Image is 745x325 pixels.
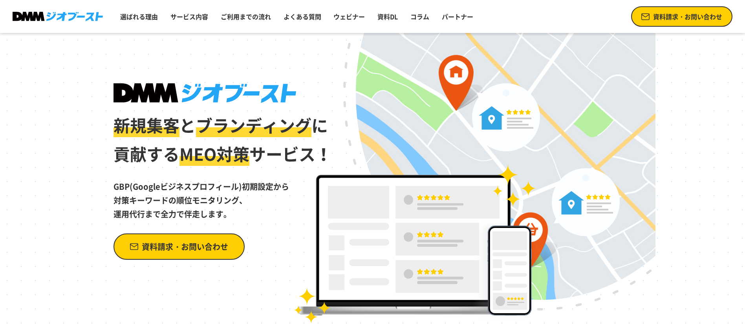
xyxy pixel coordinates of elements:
[218,9,274,24] a: ご利用までの流れ
[330,9,368,24] a: ウェビナー
[374,9,401,24] a: 資料DL
[113,83,333,169] h1: と に 貢献する サービス！
[113,169,333,221] p: GBP(Googleビジネスプロフィール)初期設定から 対策キーワードの順位モニタリング、 運用代行まで全力で伴走します。
[280,9,324,24] a: よくある質問
[439,9,476,24] a: パートナー
[407,9,432,24] a: コラム
[142,240,228,253] span: 資料請求・お問い合わせ
[653,12,722,21] span: 資料請求・お問い合わせ
[113,113,179,137] span: 新規集客
[631,6,732,27] a: 資料請求・お問い合わせ
[13,12,103,22] img: DMMジオブースト
[167,9,211,24] a: サービス内容
[113,83,296,103] img: DMMジオブースト
[117,9,161,24] a: 選ばれる理由
[179,141,249,166] span: MEO対策
[113,233,245,260] a: 資料請求・お問い合わせ
[196,113,311,137] span: ブランディング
